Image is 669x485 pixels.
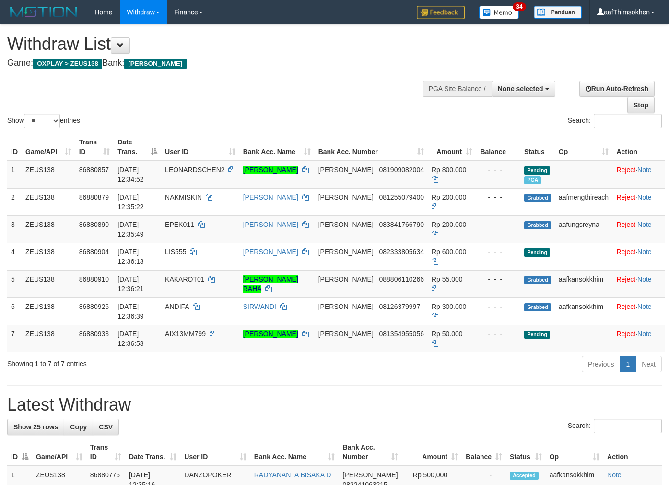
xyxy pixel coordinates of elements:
[180,438,250,466] th: User ID: activate to sort column ascending
[318,330,374,338] span: [PERSON_NAME]
[64,419,93,435] a: Copy
[79,193,109,201] span: 86880879
[7,5,80,19] img: MOTION_logo.png
[7,161,22,189] td: 1
[379,221,424,228] span: Copy 083841766790 to clipboard
[22,188,75,215] td: ZEUS138
[318,193,374,201] span: [PERSON_NAME]
[254,471,331,479] a: RADYANANTA BISAKA D
[165,330,206,338] span: AIX13MM799
[7,243,22,270] td: 4
[379,275,424,283] span: Copy 088806110266 to clipboard
[79,275,109,283] span: 86880910
[7,270,22,297] td: 5
[635,356,662,372] a: Next
[165,303,189,310] span: ANDIFA
[492,81,555,97] button: None selected
[117,275,144,293] span: [DATE] 12:36:21
[480,165,516,175] div: - - -
[480,220,516,229] div: - - -
[432,330,463,338] span: Rp 50.000
[24,114,60,128] select: Showentries
[620,356,636,372] a: 1
[117,166,144,183] span: [DATE] 12:34:52
[33,59,102,69] span: OXPLAY > ZEUS138
[432,193,466,201] span: Rp 200.000
[13,423,58,431] span: Show 25 rows
[555,188,613,215] td: aafmengthireach
[480,247,516,257] div: - - -
[124,59,186,69] span: [PERSON_NAME]
[243,221,298,228] a: [PERSON_NAME]
[79,166,109,174] span: 86880857
[513,2,526,11] span: 34
[612,243,665,270] td: ·
[79,303,109,310] span: 86880926
[555,297,613,325] td: aafkansokkhim
[7,215,22,243] td: 3
[637,275,652,283] a: Note
[627,97,655,113] a: Stop
[117,330,144,347] span: [DATE] 12:36:53
[612,188,665,215] td: ·
[594,419,662,433] input: Search:
[616,248,635,256] a: Reject
[22,215,75,243] td: ZEUS138
[22,243,75,270] td: ZEUS138
[117,193,144,211] span: [DATE] 12:35:22
[318,166,374,174] span: [PERSON_NAME]
[165,248,186,256] span: LIS555
[379,166,424,174] span: Copy 081909082004 to clipboard
[603,438,662,466] th: Action
[612,133,665,161] th: Action
[342,471,398,479] span: [PERSON_NAME]
[524,221,551,229] span: Grabbed
[243,330,298,338] a: [PERSON_NAME]
[165,221,194,228] span: EPEK011
[7,325,22,352] td: 7
[612,297,665,325] td: ·
[75,133,114,161] th: Trans ID: activate to sort column ascending
[86,438,125,466] th: Trans ID: activate to sort column ascending
[7,395,662,414] h1: Latest Withdraw
[480,302,516,311] div: - - -
[318,303,374,310] span: [PERSON_NAME]
[243,275,298,293] a: [PERSON_NAME] RAHA
[476,133,520,161] th: Balance
[612,270,665,297] td: ·
[579,81,655,97] a: Run Auto-Refresh
[637,166,652,174] a: Note
[70,423,87,431] span: Copy
[462,438,506,466] th: Balance: activate to sort column ascending
[379,193,424,201] span: Copy 081255079400 to clipboard
[93,419,119,435] a: CSV
[7,355,271,368] div: Showing 1 to 7 of 7 entries
[432,303,466,310] span: Rp 300.000
[479,6,519,19] img: Button%20Memo.svg
[637,193,652,201] a: Note
[22,270,75,297] td: ZEUS138
[568,419,662,433] label: Search:
[555,270,613,297] td: aafkansokkhim
[243,303,276,310] a: SIRWANDI
[612,325,665,352] td: ·
[22,133,75,161] th: Game/API: activate to sort column ascending
[432,166,466,174] span: Rp 800.000
[555,133,613,161] th: Op: activate to sort column ascending
[32,438,86,466] th: Game/API: activate to sort column ascending
[114,133,161,161] th: Date Trans.: activate to sort column descending
[616,193,635,201] a: Reject
[520,133,555,161] th: Status
[524,331,550,339] span: Pending
[318,221,374,228] span: [PERSON_NAME]
[243,248,298,256] a: [PERSON_NAME]
[22,297,75,325] td: ZEUS138
[524,303,551,311] span: Grabbed
[524,248,550,257] span: Pending
[315,133,428,161] th: Bank Acc. Number: activate to sort column ascending
[165,166,224,174] span: LEONARDSCHEN2
[318,275,374,283] span: [PERSON_NAME]
[117,248,144,265] span: [DATE] 12:36:13
[616,275,635,283] a: Reject
[117,221,144,238] span: [DATE] 12:35:49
